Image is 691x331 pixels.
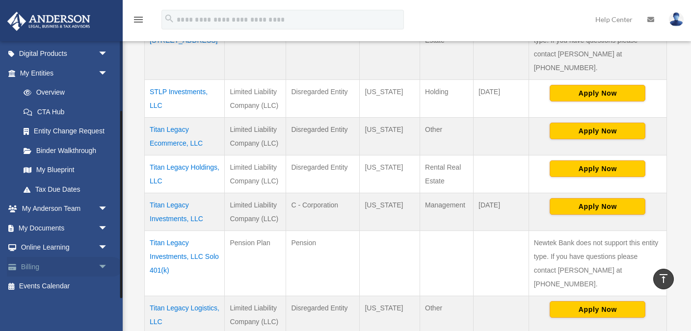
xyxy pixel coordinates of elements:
td: C - Corporation [286,193,360,231]
td: [US_STATE] [360,118,420,155]
td: Limited Liability Company (LLC) [225,80,286,118]
td: [US_STATE] [360,193,420,231]
td: Rental Real Estate [420,15,474,80]
td: [DATE] [474,193,529,231]
td: Other [420,118,474,155]
span: arrow_drop_down [98,44,118,64]
a: vertical_align_top [653,269,674,289]
button: Apply Now [550,198,645,215]
td: [DATE] [474,80,529,118]
span: arrow_drop_down [98,199,118,219]
td: Rental Real Estate [420,155,474,193]
td: Titan Legacy Holdings, LLC [145,155,225,193]
td: Limited Liability Company (LLC) [225,155,286,193]
td: Limited Liability Company (LLC) [225,118,286,155]
td: [US_STATE] [360,80,420,118]
td: Limited Liability Company (LLC) [225,193,286,231]
td: Holding [420,80,474,118]
a: Entity Change Request [14,122,118,141]
button: Apply Now [550,301,645,318]
a: My Documentsarrow_drop_down [7,218,123,238]
button: Apply Now [550,85,645,102]
a: Overview [14,83,113,102]
img: Anderson Advisors Platinum Portal [4,12,93,31]
a: Tax Due Dates [14,179,118,199]
td: Newtek Bank does not support this entity type. If you have questions please contact [PERSON_NAME]... [529,15,666,80]
td: Titan Legacy Ecommerce, LLC [145,118,225,155]
td: Disregarded Entity [286,155,360,193]
button: Apply Now [550,160,645,177]
a: Events Calendar [7,277,123,296]
td: Titan Legacy Investments, LLC Solo 401(k) [145,231,225,296]
td: Disregarded Entity [286,118,360,155]
span: arrow_drop_down [98,257,118,277]
td: [US_STATE] [360,155,420,193]
button: Apply Now [550,123,645,139]
a: Binder Walkthrough [14,141,118,160]
td: Management [420,193,474,231]
a: My Anderson Teamarrow_drop_down [7,199,123,219]
td: Newtek Bank does not support this entity type. If you have questions please contact [PERSON_NAME]... [529,231,666,296]
a: Billingarrow_drop_down [7,257,123,277]
td: Pension Plan [225,231,286,296]
i: menu [133,14,144,25]
img: User Pic [669,12,684,26]
span: arrow_drop_down [98,63,118,83]
td: Pension [286,231,360,296]
i: search [164,13,175,24]
td: Deed [225,15,286,80]
a: Digital Productsarrow_drop_down [7,44,123,64]
td: STLP Investments, LLC [145,80,225,118]
a: My Entitiesarrow_drop_down [7,63,118,83]
span: arrow_drop_down [98,218,118,238]
span: arrow_drop_down [98,238,118,258]
td: Disregarded Entity [286,80,360,118]
a: Online Learningarrow_drop_down [7,238,123,257]
a: menu [133,17,144,25]
a: My Blueprint [14,160,118,180]
a: CTA Hub [14,102,118,122]
td: Titan Legacy Investments, LLC [145,193,225,231]
i: vertical_align_top [658,273,669,284]
td: Deed - [STREET_ADDRESS] [145,15,225,80]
